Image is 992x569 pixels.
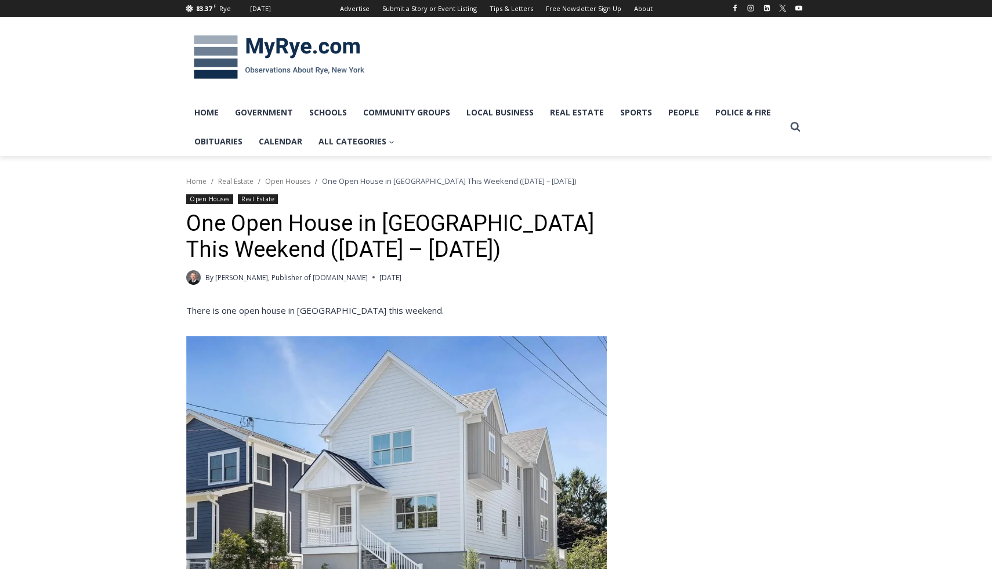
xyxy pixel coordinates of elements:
[458,98,542,127] a: Local Business
[315,177,317,186] span: /
[612,98,660,127] a: Sports
[218,176,254,186] a: Real Estate
[186,211,607,263] h1: One Open House in [GEOGRAPHIC_DATA] This Weekend ([DATE] – [DATE])
[205,272,213,283] span: By
[760,1,774,15] a: Linkedin
[660,98,707,127] a: People
[227,98,301,127] a: Government
[322,176,576,186] span: One Open House in [GEOGRAPHIC_DATA] This Weekend ([DATE] – [DATE])
[542,98,612,127] a: Real Estate
[744,1,758,15] a: Instagram
[215,273,368,282] a: [PERSON_NAME], Publisher of [DOMAIN_NAME]
[318,135,394,148] span: All Categories
[785,117,806,137] button: View Search Form
[258,177,260,186] span: /
[707,98,779,127] a: Police & Fire
[186,127,251,156] a: Obituaries
[186,98,227,127] a: Home
[219,3,231,14] div: Rye
[250,3,271,14] div: [DATE]
[265,176,310,186] a: Open Houses
[186,98,785,157] nav: Primary Navigation
[186,303,607,317] p: There is one open house in [GEOGRAPHIC_DATA] this weekend.
[728,1,742,15] a: Facebook
[251,127,310,156] a: Calendar
[186,27,372,88] img: MyRye.com
[211,177,213,186] span: /
[776,1,790,15] a: X
[301,98,355,127] a: Schools
[196,4,212,13] span: 83.37
[186,270,201,285] a: Author image
[238,194,278,204] a: Real Estate
[792,1,806,15] a: YouTube
[310,127,403,156] a: All Categories
[213,2,216,9] span: F
[186,194,233,204] a: Open Houses
[355,98,458,127] a: Community Groups
[186,175,607,187] nav: Breadcrumbs
[379,272,401,283] time: [DATE]
[186,176,207,186] a: Home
